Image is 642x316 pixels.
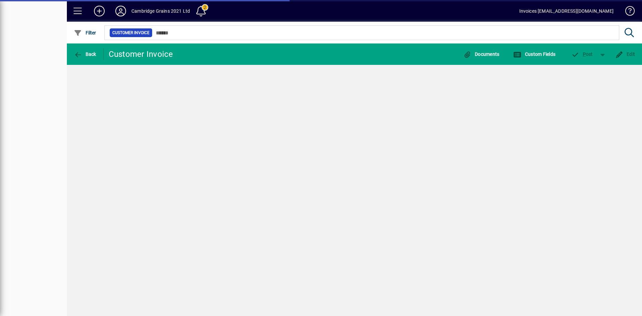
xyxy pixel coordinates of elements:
app-page-header-button: Back [67,48,104,60]
a: Knowledge Base [620,1,634,23]
button: Edit [614,48,637,60]
button: Add [89,5,110,17]
span: Custom Fields [513,51,555,57]
span: Filter [74,30,96,35]
div: Cambridge Grains 2021 Ltd [131,6,190,16]
span: Documents [463,51,500,57]
button: Documents [462,48,501,60]
div: Invoices [EMAIL_ADDRESS][DOMAIN_NAME] [519,6,614,16]
span: Customer Invoice [112,29,149,36]
button: Back [72,48,98,60]
span: Edit [615,51,635,57]
button: Custom Fields [512,48,557,60]
span: ost [571,51,593,57]
span: P [583,51,586,57]
div: Customer Invoice [109,49,173,60]
button: Filter [72,27,98,39]
button: Post [568,48,596,60]
span: Back [74,51,96,57]
button: Profile [110,5,131,17]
